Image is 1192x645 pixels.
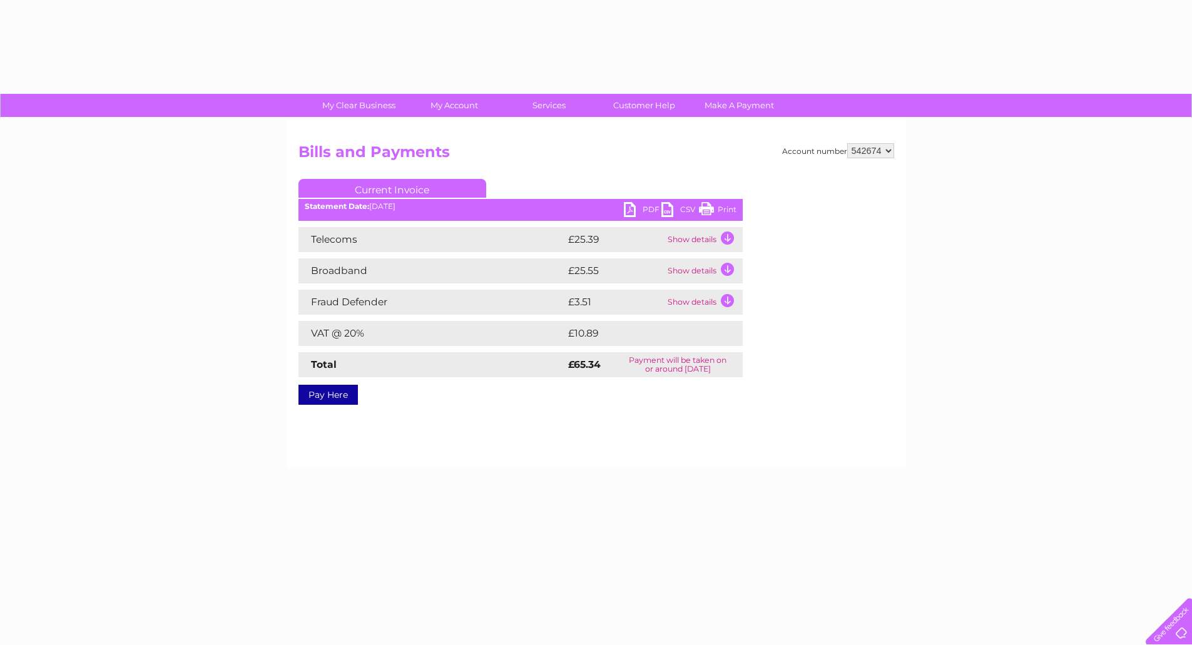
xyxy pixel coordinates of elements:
[305,201,369,211] b: Statement Date:
[624,202,661,220] a: PDF
[688,94,791,117] a: Make A Payment
[298,202,743,211] div: [DATE]
[593,94,696,117] a: Customer Help
[665,290,743,315] td: Show details
[298,143,894,167] h2: Bills and Payments
[565,321,717,346] td: £10.89
[298,385,358,405] a: Pay Here
[298,321,565,346] td: VAT @ 20%
[782,143,894,158] div: Account number
[565,258,665,283] td: £25.55
[568,358,601,370] strong: £65.34
[565,227,665,252] td: £25.39
[307,94,410,117] a: My Clear Business
[661,202,699,220] a: CSV
[565,290,665,315] td: £3.51
[665,227,743,252] td: Show details
[298,258,565,283] td: Broadband
[665,258,743,283] td: Show details
[311,358,337,370] strong: Total
[298,179,486,198] a: Current Invoice
[298,227,565,252] td: Telecoms
[497,94,601,117] a: Services
[402,94,506,117] a: My Account
[699,202,736,220] a: Print
[298,290,565,315] td: Fraud Defender
[613,352,743,377] td: Payment will be taken on or around [DATE]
